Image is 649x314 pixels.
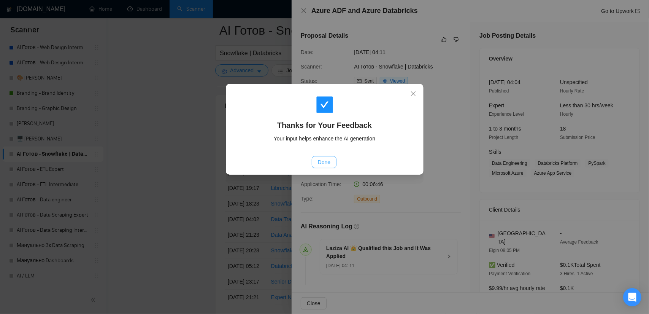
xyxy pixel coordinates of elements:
button: Done [312,156,336,168]
span: Your input helps enhance the AI generation [274,135,375,142]
span: close [410,91,416,97]
span: Done [318,158,330,166]
span: check-square [316,96,334,114]
button: Close [403,84,424,104]
h4: Thanks for Your Feedback [238,120,412,131]
div: Open Intercom Messenger [623,288,641,306]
